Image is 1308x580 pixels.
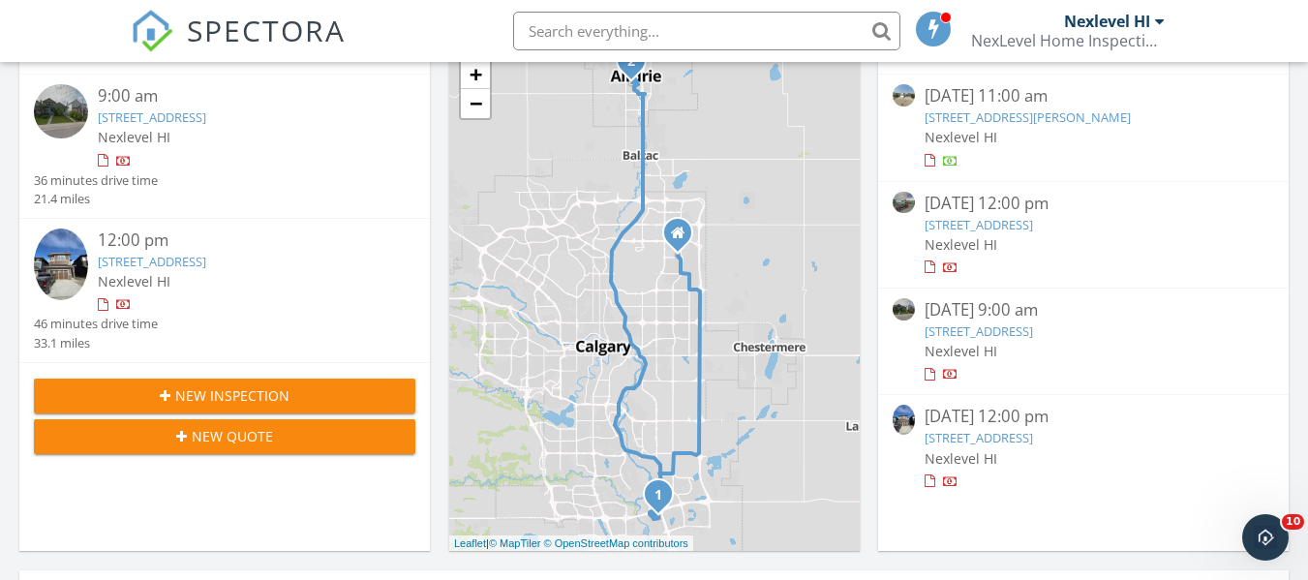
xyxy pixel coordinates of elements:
[34,84,88,138] img: streetview
[678,232,689,244] div: 24 Saddle creek Terrace, Calgary AB T3J 4A5
[658,494,670,505] div: 216 Cramond Green SE, Calgary, AB T3M 1B7
[131,26,346,67] a: SPECTORA
[454,537,486,549] a: Leaflet
[925,342,997,360] span: Nexlevel HI
[925,235,997,254] span: Nexlevel HI
[131,10,173,52] img: The Best Home Inspection Software - Spectora
[893,405,915,434] img: 9574067%2Freports%2Fcf2a5537-7ed5-4c9a-a360-d945148692ff%2Fcover_photos%2FnOS6pvdA1J5WhPBUwEh8%2F...
[98,128,170,146] span: Nexlevel HI
[461,60,490,89] a: Zoom in
[175,385,289,406] span: New Inspection
[893,192,915,214] img: streetview
[893,192,1274,278] a: [DATE] 12:00 pm [STREET_ADDRESS] Nexlevel HI
[925,84,1242,108] div: [DATE] 11:00 am
[34,190,158,208] div: 21.4 miles
[98,253,206,270] a: [STREET_ADDRESS]
[489,537,541,549] a: © MapTiler
[34,379,415,413] button: New Inspection
[513,12,900,50] input: Search everything...
[34,229,415,352] a: 12:00 pm [STREET_ADDRESS] Nexlevel HI 46 minutes drive time 33.1 miles
[34,315,158,333] div: 46 minutes drive time
[925,429,1033,446] a: [STREET_ADDRESS]
[34,334,158,352] div: 33.1 miles
[34,84,415,208] a: 9:00 am [STREET_ADDRESS] Nexlevel HI 36 minutes drive time 21.4 miles
[893,298,1274,384] a: [DATE] 9:00 am [STREET_ADDRESS] Nexlevel HI
[971,31,1165,50] div: NexLevel Home Inspections
[925,108,1131,126] a: [STREET_ADDRESS][PERSON_NAME]
[1064,12,1150,31] div: Nexlevel HI
[654,489,662,503] i: 1
[925,128,997,146] span: Nexlevel HI
[187,10,346,50] span: SPECTORA
[1282,514,1304,530] span: 10
[192,426,273,446] span: New Quote
[544,537,688,549] a: © OpenStreetMap contributors
[34,229,88,300] img: 9574067%2Freports%2Fcf2a5537-7ed5-4c9a-a360-d945148692ff%2Fcover_photos%2FnOS6pvdA1J5WhPBUwEh8%2F...
[893,84,915,107] img: streetview
[893,405,1274,491] a: [DATE] 12:00 pm [STREET_ADDRESS] Nexlevel HI
[34,419,415,454] button: New Quote
[98,229,384,253] div: 12:00 pm
[925,298,1242,322] div: [DATE] 9:00 am
[449,535,693,552] div: |
[98,272,170,290] span: Nexlevel HI
[461,89,490,118] a: Zoom out
[893,84,1274,170] a: [DATE] 11:00 am [STREET_ADDRESS][PERSON_NAME] Nexlevel HI
[1242,514,1289,561] iframe: Intercom live chat
[925,322,1033,340] a: [STREET_ADDRESS]
[98,84,384,108] div: 9:00 am
[925,216,1033,233] a: [STREET_ADDRESS]
[627,55,635,69] i: 2
[98,108,206,126] a: [STREET_ADDRESS]
[631,60,643,72] div: 1102 Midtown Ave SW, Airdrie, AB T4B 5N1
[925,405,1242,429] div: [DATE] 12:00 pm
[925,192,1242,216] div: [DATE] 12:00 pm
[34,171,158,190] div: 36 minutes drive time
[925,449,997,468] span: Nexlevel HI
[893,298,915,321] img: streetview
